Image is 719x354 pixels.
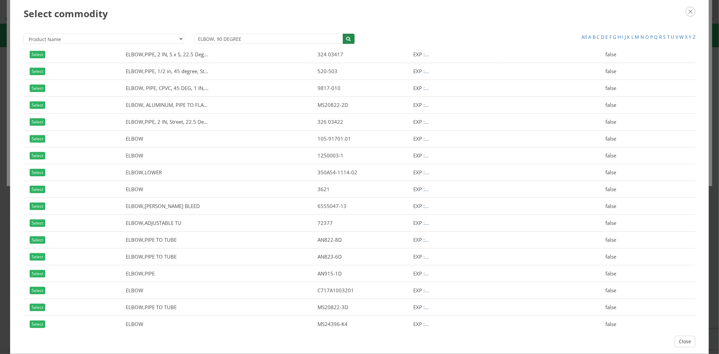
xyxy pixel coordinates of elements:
div: EXP : [414,304,498,311]
a: ... [425,118,429,125]
a: G [613,34,617,40]
h3: Select commodity [24,7,695,20]
td: false [599,316,695,333]
div: EXP : [414,186,498,193]
td: false [599,130,695,147]
div: EXP : [414,68,498,75]
a: X [685,34,688,40]
button: Select [30,169,45,176]
div: EXP : [414,85,498,92]
a: T [667,34,670,40]
td: false [599,215,695,232]
td: ELBOW,PIPE, 2 IN, S x S, 22.5 Degree, Schedule 40, PVC, DWV [120,46,216,63]
td: false [599,114,695,130]
td: false [599,282,695,299]
td: false [599,198,695,215]
td: AN915-1D [311,265,408,282]
td: false [599,299,695,316]
button: Close [675,336,695,347]
button: Select [30,68,45,75]
td: 105-91701.01 [311,130,408,147]
a: M [635,34,639,40]
a: V [676,34,678,40]
div: EXP : [414,118,498,125]
td: MS20822-2D [311,97,408,114]
td: 9817-010 [311,80,408,97]
div: EXP : [414,135,498,142]
button: Select [30,152,45,159]
td: ELBOW [120,181,216,198]
td: MS24396-K4 [311,316,408,333]
button: Select [30,236,45,244]
a: R [659,34,662,40]
td: false [599,97,695,114]
div: EXP : [414,253,498,260]
td: 6555047-13 [311,198,408,215]
td: false [599,147,695,164]
td: ELBOW, ALUMINUM, PIPE TO FLARED TUBE [120,97,216,114]
td: 520-503 [311,63,408,80]
td: C717A1003201 [311,282,408,299]
a: I [622,34,624,40]
button: Select [30,253,45,261]
a: P [650,34,653,40]
button: Select [30,118,45,126]
td: false [599,63,695,80]
button: Select [30,51,45,58]
td: ELBOW,LOWER [120,164,216,181]
div: EXP : [414,169,498,176]
a: Y [689,34,692,40]
a: ... [425,219,429,226]
a: N [640,34,644,40]
div: EXP : [414,270,498,277]
button: Select [30,219,45,227]
td: ELBOW,[PERSON_NAME] BLEED [120,198,216,215]
button: Select [30,135,45,143]
div: EXP : [414,203,498,210]
a: F [609,34,612,40]
a: ... [425,287,429,294]
td: ELBOW,PIPE TO TUBE [120,248,216,265]
a: H [618,34,621,40]
a: Z [693,34,695,40]
a: ... [425,186,429,193]
a: ... [425,270,429,277]
button: Select [30,321,45,328]
a: ... [425,304,429,311]
a: ... [425,68,429,75]
a: B [593,34,596,40]
td: AN822-8D [311,232,408,248]
a: ... [425,321,429,327]
td: ELBOW,PIPE [120,265,216,282]
a: K [627,34,630,40]
td: false [599,80,695,97]
td: false [599,164,695,181]
a: ... [425,85,429,91]
a: Q [654,34,658,40]
td: ELBOW,PIPE TO TUBE [120,232,216,248]
a: ... [425,152,429,159]
td: ELBOW, PIPE, CPVC, 45 DEG, 1 IN, SLIP SOCKET, SCH 80, GRAY [120,80,216,97]
td: MS20822-3D [311,299,408,316]
a: A [589,34,592,40]
button: Select [30,287,45,294]
td: false [599,181,695,198]
button: Select [30,270,45,277]
a: W [680,34,684,40]
td: ELBOW,ADJUSTABLE TU [120,215,216,232]
td: false [599,265,695,282]
td: 324 03417 [311,46,408,63]
a: All [581,34,587,40]
td: 1250003-1 [311,147,408,164]
a: ... [425,169,429,176]
a: ... [425,101,429,108]
td: false [599,46,695,63]
a: ... [425,203,429,209]
td: 72377 [311,215,408,232]
td: ELBOW,PIPE, 2 IN, Street, 22.5 Degree, Schedule 40, PVC, DWV [120,114,216,130]
a: ... [425,135,429,142]
td: ELBOW,PIPE TO TUBE [120,299,216,316]
a: E [606,34,608,40]
div: EXP : [414,101,498,109]
a: U [671,34,675,40]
